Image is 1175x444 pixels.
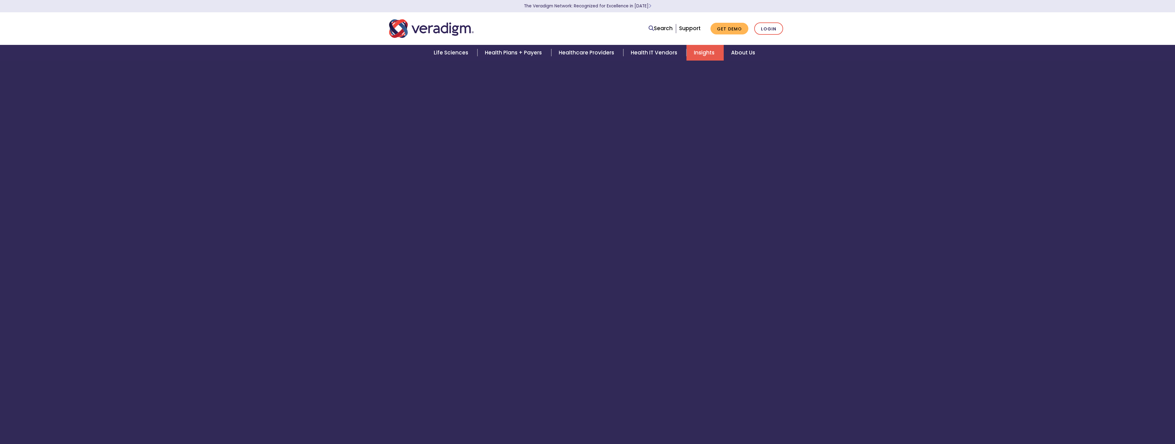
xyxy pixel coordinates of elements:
a: Healthcare Providers [551,45,623,61]
a: Get Demo [710,23,748,35]
a: About Us [724,45,763,61]
a: Insights [686,45,724,61]
a: The Veradigm Network: Recognized for Excellence in [DATE]Learn More [524,3,651,9]
a: Health IT Vendors [623,45,686,61]
a: Life Sciences [426,45,477,61]
a: Support [679,25,701,32]
a: Login [754,22,783,35]
a: Search [649,24,673,33]
img: Veradigm logo [389,18,474,39]
a: Health Plans + Payers [477,45,551,61]
span: Learn More [649,3,651,9]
